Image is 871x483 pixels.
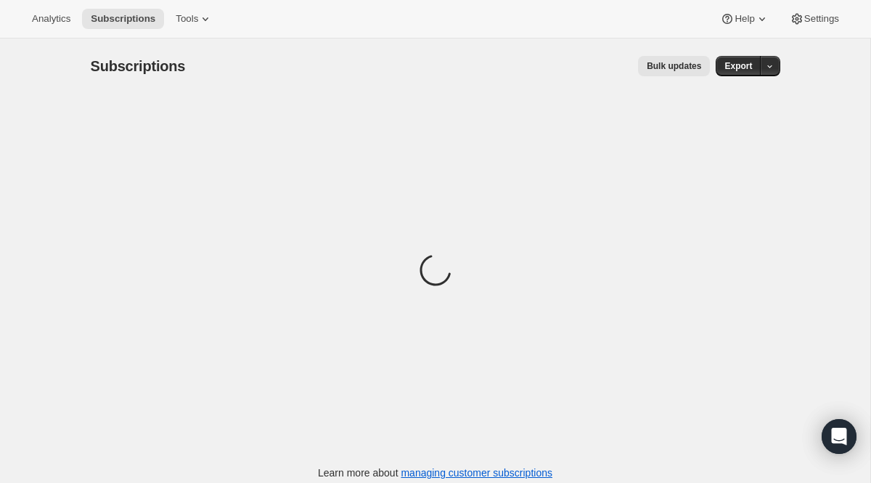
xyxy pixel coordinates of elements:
button: Subscriptions [82,9,164,29]
button: Export [716,56,761,76]
span: Help [735,13,754,25]
span: Bulk updates [647,60,701,72]
button: Tools [167,9,221,29]
div: Open Intercom Messenger [822,419,856,454]
span: Subscriptions [91,13,155,25]
span: Export [724,60,752,72]
button: Settings [781,9,848,29]
button: Analytics [23,9,79,29]
span: Tools [176,13,198,25]
span: Analytics [32,13,70,25]
span: Settings [804,13,839,25]
span: Subscriptions [91,58,186,74]
p: Learn more about [318,466,552,480]
button: Help [711,9,777,29]
button: Bulk updates [638,56,710,76]
a: managing customer subscriptions [401,467,552,479]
